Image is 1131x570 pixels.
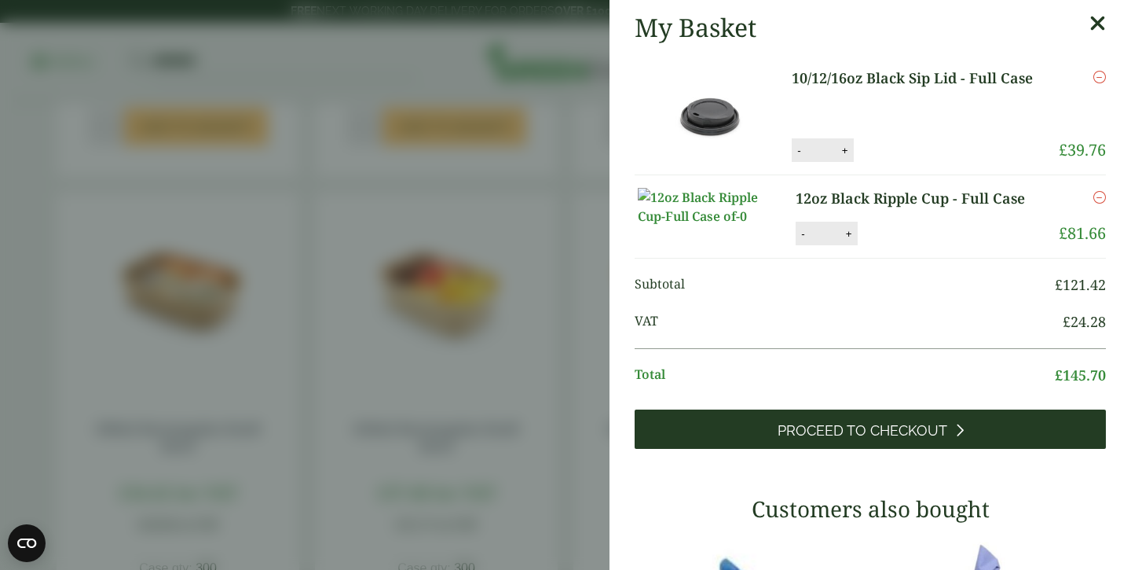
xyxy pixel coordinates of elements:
[638,188,779,226] img: 12oz Black Ripple Cup-Full Case of-0
[1093,68,1106,86] a: Remove this item
[1055,366,1106,384] bdi: 145.70
[8,524,46,562] button: Open CMP widget
[1055,275,1106,294] bdi: 121.42
[792,68,1045,89] a: 10/12/16oz Black Sip Lid - Full Case
[778,422,947,439] span: Proceed to Checkout
[1055,366,1063,384] span: £
[1063,312,1106,331] bdi: 24.28
[1059,222,1106,244] bdi: 81.66
[1055,275,1063,294] span: £
[635,274,1055,296] span: Subtotal
[635,410,1106,449] a: Proceed to Checkout
[796,188,1041,209] a: 12oz Black Ripple Cup - Full Case
[1059,139,1067,160] span: £
[1093,188,1106,207] a: Remove this item
[1063,312,1071,331] span: £
[635,13,756,42] h2: My Basket
[792,144,805,157] button: -
[635,311,1063,333] span: VAT
[796,227,809,241] button: -
[1059,222,1067,244] span: £
[635,365,1055,386] span: Total
[837,144,853,157] button: +
[635,496,1106,523] h3: Customers also bought
[841,227,857,241] button: +
[1059,139,1106,160] bdi: 39.76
